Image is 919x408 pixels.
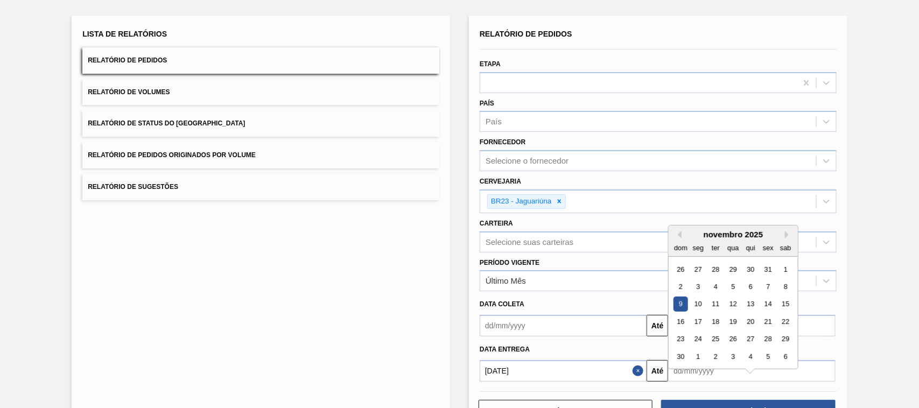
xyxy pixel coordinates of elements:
[761,297,776,312] div: Choose sexta-feira, 14 de novembro de 2025
[486,117,502,126] div: País
[778,297,793,312] div: Choose sábado, 15 de novembro de 2025
[480,346,530,353] span: Data Entrega
[778,349,793,364] div: Choose sábado, 6 de dezembro de 2025
[82,142,439,168] button: Relatório de Pedidos Originados por Volume
[82,47,439,74] button: Relatório de Pedidos
[778,314,793,329] div: Choose sábado, 22 de novembro de 2025
[691,297,706,312] div: Choose segunda-feira, 10 de novembro de 2025
[88,57,167,64] span: Relatório de Pedidos
[82,79,439,105] button: Relatório de Volumes
[480,178,521,185] label: Cervejaria
[480,60,501,68] label: Etapa
[82,174,439,200] button: Relatório de Sugestões
[82,110,439,137] button: Relatório de Status do [GEOGRAPHIC_DATA]
[743,314,758,329] div: Choose quinta-feira, 20 de novembro de 2025
[674,332,688,347] div: Choose domingo, 23 de novembro de 2025
[672,261,795,365] div: month 2025-11
[674,349,688,364] div: Choose domingo, 30 de novembro de 2025
[633,360,647,382] button: Close
[488,195,553,208] div: BR23 - Jaguariúna
[82,30,167,38] span: Lista de Relatórios
[743,297,758,312] div: Choose quinta-feira, 13 de novembro de 2025
[691,241,706,255] div: seg
[708,332,723,347] div: Choose terça-feira, 25 de novembro de 2025
[486,157,569,166] div: Selecione o fornecedor
[647,360,668,382] button: Até
[708,297,723,312] div: Choose terça-feira, 11 de novembro de 2025
[708,314,723,329] div: Choose terça-feira, 18 de novembro de 2025
[480,300,524,308] span: Data coleta
[761,349,776,364] div: Choose sexta-feira, 5 de dezembro de 2025
[761,279,776,294] div: Choose sexta-feira, 7 de novembro de 2025
[480,220,513,227] label: Carteira
[674,262,688,277] div: Choose domingo, 26 de outubro de 2025
[708,241,723,255] div: ter
[726,314,741,329] div: Choose quarta-feira, 19 de novembro de 2025
[647,315,668,336] button: Até
[674,314,688,329] div: Choose domingo, 16 de novembro de 2025
[761,262,776,277] div: Choose sexta-feira, 31 de outubro de 2025
[669,230,798,239] div: novembro 2025
[778,262,793,277] div: Choose sábado, 1 de novembro de 2025
[691,262,706,277] div: Choose segunda-feira, 27 de outubro de 2025
[778,241,793,255] div: sab
[674,231,682,238] button: Previous Month
[480,259,539,266] label: Período Vigente
[480,315,647,336] input: dd/mm/yyyy
[708,262,723,277] div: Choose terça-feira, 28 de outubro de 2025
[778,279,793,294] div: Choose sábado, 8 de novembro de 2025
[761,314,776,329] div: Choose sexta-feira, 21 de novembro de 2025
[761,332,776,347] div: Choose sexta-feira, 28 de novembro de 2025
[486,277,526,286] div: Último Mês
[674,241,688,255] div: dom
[480,30,572,38] span: Relatório de Pedidos
[674,297,688,312] div: Choose domingo, 9 de novembro de 2025
[691,332,706,347] div: Choose segunda-feira, 24 de novembro de 2025
[88,119,245,127] span: Relatório de Status do [GEOGRAPHIC_DATA]
[691,349,706,364] div: Choose segunda-feira, 1 de dezembro de 2025
[743,241,758,255] div: qui
[778,332,793,347] div: Choose sábado, 29 de novembro de 2025
[726,332,741,347] div: Choose quarta-feira, 26 de novembro de 2025
[743,262,758,277] div: Choose quinta-feira, 30 de outubro de 2025
[480,100,494,107] label: País
[743,349,758,364] div: Choose quinta-feira, 4 de dezembro de 2025
[88,183,178,191] span: Relatório de Sugestões
[785,231,792,238] button: Next Month
[726,349,741,364] div: Choose quarta-feira, 3 de dezembro de 2025
[486,237,573,247] div: Selecione suas carteiras
[743,279,758,294] div: Choose quinta-feira, 6 de novembro de 2025
[88,151,256,159] span: Relatório de Pedidos Originados por Volume
[726,241,741,255] div: qua
[691,279,706,294] div: Choose segunda-feira, 3 de novembro de 2025
[708,279,723,294] div: Choose terça-feira, 4 de novembro de 2025
[761,241,776,255] div: sex
[708,349,723,364] div: Choose terça-feira, 2 de dezembro de 2025
[480,138,525,146] label: Fornecedor
[674,279,688,294] div: Choose domingo, 2 de novembro de 2025
[480,360,647,382] input: dd/mm/yyyy
[743,332,758,347] div: Choose quinta-feira, 27 de novembro de 2025
[726,262,741,277] div: Choose quarta-feira, 29 de outubro de 2025
[88,88,170,96] span: Relatório de Volumes
[726,297,741,312] div: Choose quarta-feira, 12 de novembro de 2025
[726,279,741,294] div: Choose quarta-feira, 5 de novembro de 2025
[691,314,706,329] div: Choose segunda-feira, 17 de novembro de 2025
